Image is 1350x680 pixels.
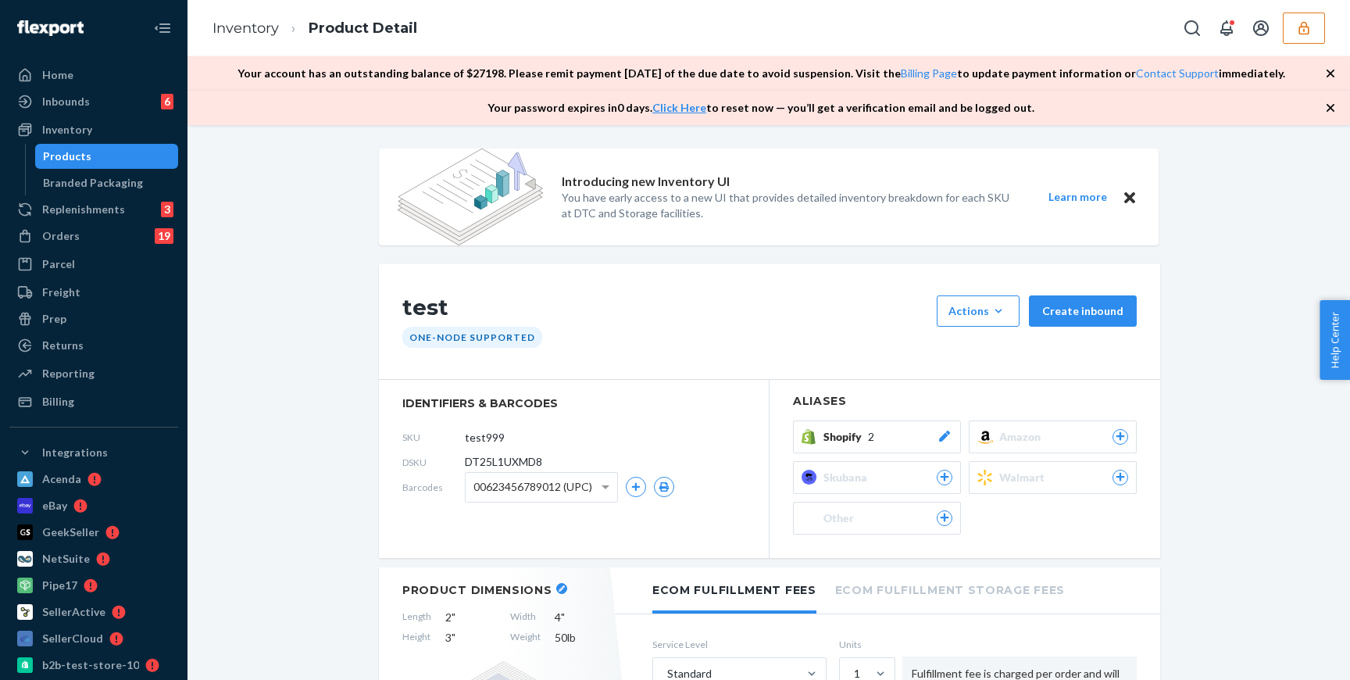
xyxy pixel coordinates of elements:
[42,657,139,673] div: b2b-test-store-10
[1245,13,1277,44] button: Open account menu
[9,280,178,305] a: Freight
[402,583,552,597] h2: Product Dimensions
[402,327,542,348] div: One-Node Supported
[452,631,455,644] span: "
[402,395,745,411] span: identifiers & barcodes
[147,13,178,44] button: Close Navigation
[42,94,90,109] div: Inbounds
[42,338,84,353] div: Returns
[161,202,173,217] div: 3
[1211,13,1242,44] button: Open notifications
[1136,66,1219,80] a: Contact Support
[42,366,95,381] div: Reporting
[1120,188,1140,207] button: Close
[969,421,1137,453] button: Amazon
[562,173,730,191] p: Introducing new Inventory UI
[652,638,827,651] label: Service Level
[35,170,179,195] a: Branded Packaging
[510,610,541,625] span: Width
[42,578,77,593] div: Pipe17
[793,461,961,494] button: Skubana
[9,493,178,518] a: eBay
[9,440,178,465] button: Integrations
[793,395,1137,407] h2: Aliases
[42,202,125,217] div: Replenishments
[561,610,565,624] span: "
[43,175,143,191] div: Branded Packaging
[9,306,178,331] a: Prep
[9,599,178,625] a: SellerActive
[42,631,103,646] div: SellerCloud
[793,502,961,535] button: Other
[212,20,279,37] a: Inventory
[402,481,465,494] span: Barcodes
[473,474,592,500] span: 00623456789012 (UPC)
[43,149,91,164] div: Products
[555,610,605,625] span: 4
[42,498,67,514] div: eBay
[652,567,816,614] li: Ecom Fulfillment Fees
[1029,295,1137,327] button: Create inbound
[9,117,178,142] a: Inventory
[823,429,868,445] span: Shopify
[9,197,178,222] a: Replenishments3
[487,100,1034,116] p: Your password expires in 0 days . to reset now — you’ll get a verification email and be logged out.
[445,630,496,646] span: 3
[402,610,431,625] span: Length
[999,429,1047,445] span: Amazon
[42,256,75,272] div: Parcel
[9,252,178,277] a: Parcel
[42,228,80,244] div: Orders
[200,5,430,52] ol: breadcrumbs
[868,429,874,445] span: 2
[1320,300,1350,380] button: Help Center
[161,94,173,109] div: 6
[835,567,1065,610] li: Ecom Fulfillment Storage Fees
[309,20,417,37] a: Product Detail
[901,66,957,80] a: Billing Page
[969,461,1137,494] button: Walmart
[1177,13,1208,44] button: Open Search Box
[9,63,178,88] a: Home
[402,431,465,444] span: SKU
[555,630,605,646] span: 50 lb
[9,361,178,386] a: Reporting
[42,445,108,460] div: Integrations
[9,224,178,249] a: Orders19
[42,285,80,300] div: Freight
[402,456,465,469] span: DSKU
[398,149,543,245] img: new-reports-banner-icon.82668bd98b6a51aee86340f2a7b77ae3.png
[9,520,178,545] a: GeekSeller
[42,551,90,567] div: NetSuite
[948,303,1008,319] div: Actions
[9,333,178,358] a: Returns
[42,311,66,327] div: Prep
[237,66,1285,81] p: Your account has an outstanding balance of $ 27198 . Please remit payment [DATE] of the due date ...
[823,510,860,526] span: Other
[793,421,961,453] button: Shopify2
[999,470,1051,485] span: Walmart
[42,67,73,83] div: Home
[510,630,541,646] span: Weight
[42,394,74,410] div: Billing
[42,471,81,487] div: Acenda
[42,604,105,620] div: SellerActive
[937,295,1020,327] button: Actions
[155,228,173,244] div: 19
[652,101,706,114] a: Click Here
[839,638,890,651] label: Units
[823,470,873,485] span: Skubana
[9,626,178,651] a: SellerCloud
[9,653,178,678] a: b2b-test-store-10
[35,144,179,169] a: Products
[402,630,431,646] span: Height
[9,467,178,492] a: Acenda
[1038,188,1116,207] button: Learn more
[9,573,178,598] a: Pipe17
[17,20,84,36] img: Flexport logo
[562,190,1020,221] p: You have early access to a new UI that provides detailed inventory breakdown for each SKU at DTC ...
[42,122,92,138] div: Inventory
[9,389,178,414] a: Billing
[42,524,99,540] div: GeekSeller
